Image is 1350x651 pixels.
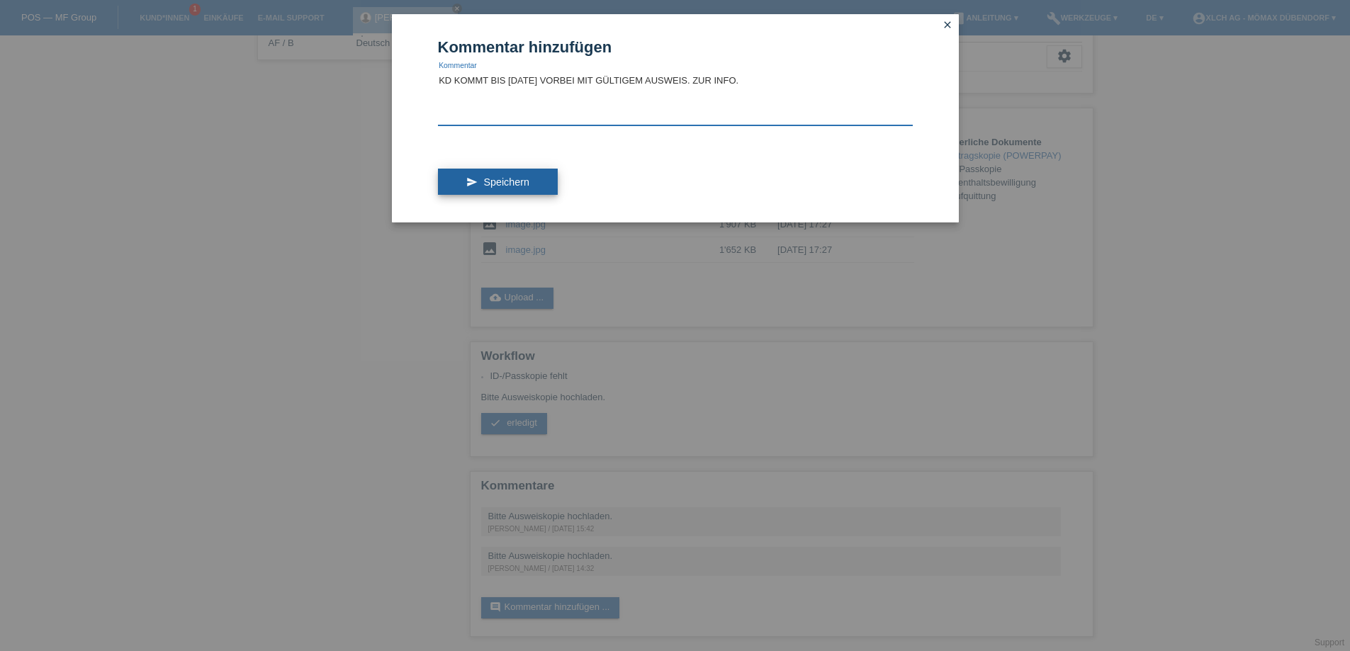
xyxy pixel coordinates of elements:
span: Speichern [483,176,529,188]
i: close [942,19,953,30]
h1: Kommentar hinzufügen [438,38,913,56]
button: send Speichern [438,169,558,196]
i: send [466,176,478,188]
a: close [938,18,957,34]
